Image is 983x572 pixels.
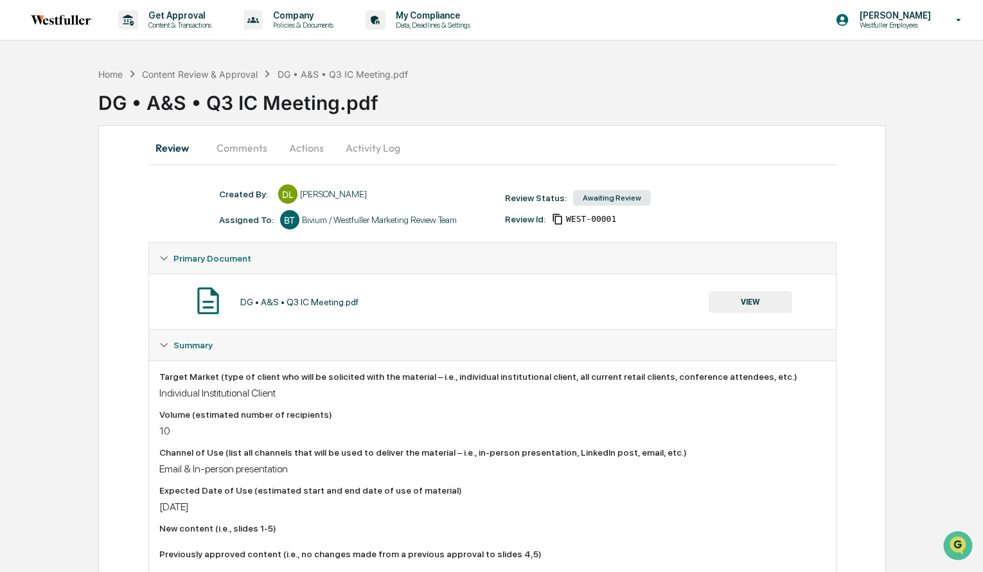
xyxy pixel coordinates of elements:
[93,163,103,174] div: 🗄️
[149,330,836,361] div: Summary
[219,215,274,225] div: Assigned To:
[942,530,977,564] iframe: Open customer support
[159,485,826,496] div: Expected Date of Use (estimated start and end date of use of material)
[849,10,937,21] p: [PERSON_NAME]
[566,214,616,224] span: f46340af-dbc5-4937-99e6-7f7f842b021a
[218,102,234,118] button: Start new chat
[173,340,213,350] span: Summary
[159,387,826,399] div: Individual Institutional Client
[159,463,826,475] div: Email & In-person presentation
[159,447,826,458] div: Channel of Use (list all channels that will be used to deliver the material – i.e., in-person pre...
[335,132,411,163] button: Activity Log
[278,184,297,204] div: DL
[91,217,155,228] a: Powered byPylon
[709,291,792,313] button: VIEW
[263,10,340,21] p: Company
[149,274,836,329] div: Primary Document
[13,27,234,48] p: How can we help?
[148,132,206,163] button: Review
[98,69,123,80] div: Home
[44,111,163,121] div: We're available if you need us!
[44,98,211,111] div: Start new chat
[13,163,23,174] div: 🖐️
[278,69,408,80] div: DG • A&S • Q3 IC Meeting.pdf
[106,162,159,175] span: Attestations
[128,218,155,228] span: Pylon
[26,162,83,175] span: Preclearance
[159,371,826,382] div: Target Market (type of client who will be solicited with the material – i.e., individual institut...
[173,253,251,264] span: Primary Document
[159,549,826,559] div: Previously approved content (i.e., no changes made from a previous approval to slides 4,5)
[159,409,826,420] div: Volume (estimated number of recipients)
[142,69,258,80] div: Content Review & Approval
[148,132,837,163] div: secondary tabs example
[8,181,86,204] a: 🔎Data Lookup
[206,132,278,163] button: Comments
[280,210,299,229] div: BT
[302,215,457,225] div: Bivium / Westfuller Marketing Review Team
[159,501,826,513] div: [DATE]
[505,214,545,224] div: Review Id:
[138,21,218,30] p: Content & Transactions
[219,189,272,199] div: Created By: ‎ ‎
[26,186,81,199] span: Data Lookup
[192,285,224,317] img: Document Icon
[13,98,36,121] img: 1746055101610-c473b297-6a78-478c-a979-82029cc54cd1
[278,132,335,163] button: Actions
[240,297,359,307] div: DG • A&S • Q3 IC Meeting.pdf
[849,21,937,30] p: Westfuller Employees
[385,10,477,21] p: My Compliance
[505,193,567,203] div: Review Status:
[8,157,88,180] a: 🖐️Preclearance
[98,81,983,114] div: DG • A&S • Q3 IC Meeting.pdf
[149,243,836,274] div: Primary Document
[263,21,340,30] p: Policies & Documents
[300,189,367,199] div: [PERSON_NAME]
[385,21,477,30] p: Data, Deadlines & Settings
[13,188,23,198] div: 🔎
[573,190,651,206] div: Awaiting Review
[159,523,826,533] div: New content (i.e., slides 1-5)
[88,157,164,180] a: 🗄️Attestations
[159,425,826,437] div: 10
[138,10,218,21] p: Get Approval
[31,15,93,25] img: logo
